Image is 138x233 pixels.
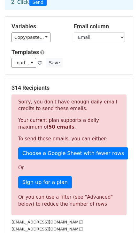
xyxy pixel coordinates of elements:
[18,176,72,188] a: Sign up for a plan
[106,202,138,233] iframe: Chat Widget
[18,117,120,131] p: Your current plan supports a daily maximum of .
[11,227,83,231] small: [EMAIL_ADDRESS][DOMAIN_NAME]
[11,220,83,224] small: [EMAIL_ADDRESS][DOMAIN_NAME]
[18,147,128,159] a: Choose a Google Sheet with fewer rows
[46,58,63,68] button: Save
[106,202,138,233] div: Chat-Widget
[49,124,74,130] strong: 50 emails
[18,165,120,171] p: Or
[18,136,120,142] p: To send these emails, you can either:
[11,84,126,91] h5: 314 Recipients
[18,99,120,112] p: Sorry, you don't have enough daily email credits to send these emails.
[11,32,50,42] a: Copy/paste...
[11,58,36,68] a: Load...
[11,49,39,55] a: Templates
[18,194,120,208] div: Or you can use a filter (see "Advanced" below) to reduce the number of rows
[74,23,126,30] h5: Email column
[11,23,64,30] h5: Variables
